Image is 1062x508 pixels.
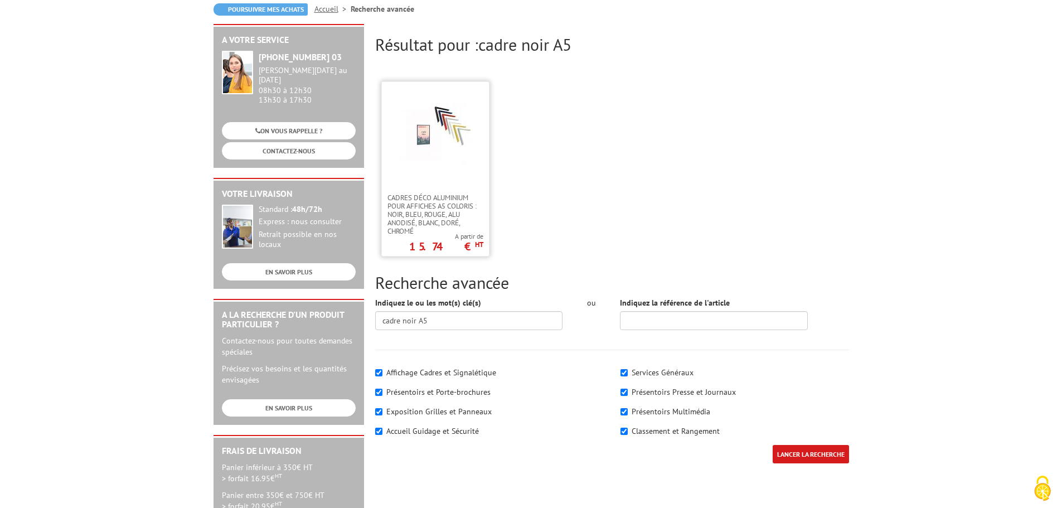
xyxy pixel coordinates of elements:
[620,428,628,435] input: Classement et Rangement
[259,230,356,250] div: Retrait possible en nos locaux
[478,33,571,55] span: cadre noir A5
[375,428,382,435] input: Accueil Guidage et Sécurité
[259,205,356,215] div: Standard :
[259,51,342,62] strong: [PHONE_NUMBER] 03
[222,205,253,249] img: widget-livraison.jpg
[259,66,356,104] div: 08h30 à 12h30 13h30 à 17h30
[375,408,382,415] input: Exposition Grilles et Panneaux
[409,243,483,250] p: 15.74 €
[222,446,356,456] h2: Frais de Livraison
[632,367,694,378] label: Services Généraux
[351,3,414,14] li: Recherche avancée
[375,273,849,292] h2: Recherche avancée
[409,232,483,241] span: A partir de
[314,4,351,14] a: Accueil
[620,369,628,376] input: Services Généraux
[222,189,356,199] h2: Votre livraison
[620,408,628,415] input: Présentoirs Multimédia
[222,51,253,94] img: widget-service.jpg
[259,66,356,85] div: [PERSON_NAME][DATE] au [DATE]
[632,426,720,436] label: Classement et Rangement
[222,473,282,483] span: > forfait 16.95€
[773,445,849,463] input: LANCER LA RECHERCHE
[222,363,356,385] p: Précisez vos besoins et les quantités envisagées
[375,35,849,54] h2: Résultat pour :
[1029,475,1056,502] img: Cookies (fenêtre modale)
[375,389,382,396] input: Présentoirs et Porte-brochures
[259,217,356,227] div: Express : nous consulter
[222,462,356,484] p: Panier inférieur à 350€ HT
[632,387,736,397] label: Présentoirs Presse et Journaux
[620,389,628,396] input: Présentoirs Presse et Journaux
[275,500,282,507] sup: HT
[632,407,710,417] label: Présentoirs Multimédia
[214,3,308,16] a: Poursuivre mes achats
[387,193,483,235] span: Cadres déco aluminium pour affiches A5 Coloris : Noir, bleu, rouge, alu anodisé, blanc, doré, chromé
[275,472,282,480] sup: HT
[579,297,603,308] div: ou
[475,240,483,249] sup: HT
[222,335,356,357] p: Contactez-nous pour toutes demandes spéciales
[222,399,356,417] a: EN SAVOIR PLUS
[222,35,356,45] h2: A votre service
[375,369,382,376] input: Affichage Cadres et Signalétique
[620,297,730,308] label: Indiquez la référence de l'article
[292,204,322,214] strong: 48h/72h
[399,99,472,171] img: Cadres déco aluminium pour affiches A5 Coloris : Noir, bleu, rouge, alu anodisé, blanc, doré, chromé
[222,263,356,280] a: EN SAVOIR PLUS
[382,193,489,235] a: Cadres déco aluminium pour affiches A5 Coloris : Noir, bleu, rouge, alu anodisé, blanc, doré, chromé
[222,310,356,330] h2: A la recherche d'un produit particulier ?
[375,297,481,308] label: Indiquez le ou les mot(s) clé(s)
[222,142,356,159] a: CONTACTEZ-NOUS
[386,407,492,417] label: Exposition Grilles et Panneaux
[1023,470,1062,508] button: Cookies (fenêtre modale)
[386,426,479,436] label: Accueil Guidage et Sécurité
[386,387,491,397] label: Présentoirs et Porte-brochures
[386,367,496,378] label: Affichage Cadres et Signalétique
[222,122,356,139] a: ON VOUS RAPPELLE ?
